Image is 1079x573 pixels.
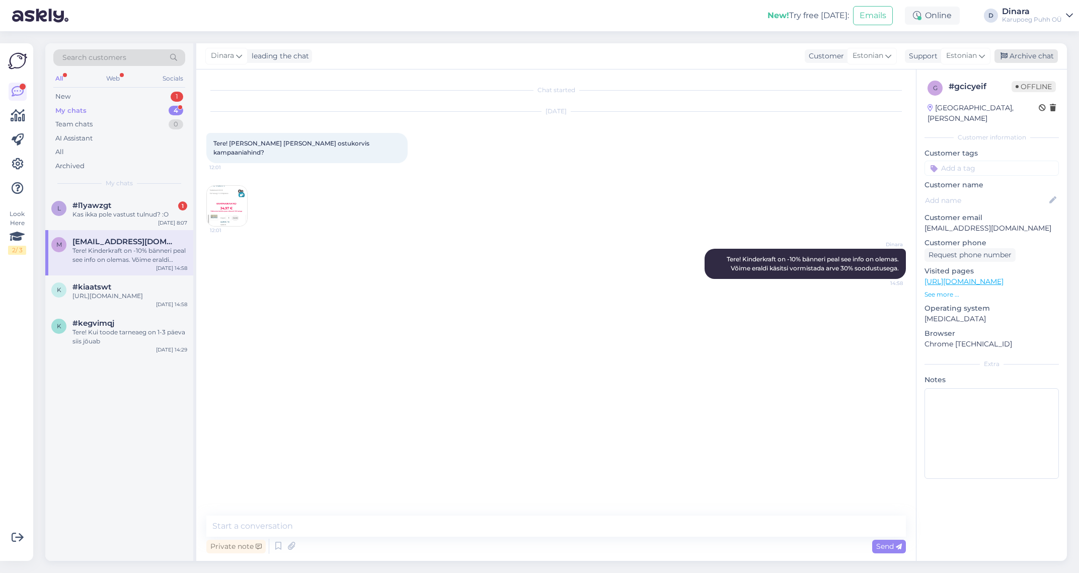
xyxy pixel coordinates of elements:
span: #kiaatswt [72,282,111,292]
div: Archived [55,161,85,171]
span: k [57,322,61,330]
span: Search customers [62,52,126,63]
span: #kegvimqj [72,319,114,328]
p: [MEDICAL_DATA] [924,314,1059,324]
div: [DATE] [206,107,906,116]
div: 1 [171,92,183,102]
span: Tere! [PERSON_NAME] [PERSON_NAME] ostukorvis kampaaniahind? [213,139,371,156]
div: D [984,9,998,23]
span: Dinara [865,241,903,248]
span: Estonian [946,50,977,61]
span: 12:01 [210,227,248,234]
p: Visited pages [924,266,1059,276]
div: Dinara [1002,8,1062,16]
div: leading the chat [248,51,309,61]
span: g [933,84,938,92]
img: Attachment [207,186,247,226]
div: 1 [178,201,187,210]
p: Browser [924,328,1059,339]
div: AI Assistant [55,133,93,144]
div: Tere! Kui toode tarneaeg on 1-3 päeva siis jõuab [72,328,187,346]
div: # gcicyeif [949,81,1012,93]
div: All [53,72,65,85]
div: Kas ikka pole vastust tulnud? :O [72,210,187,219]
div: [DATE] 14:58 [156,264,187,272]
span: 14:58 [865,279,903,287]
b: New! [767,11,789,20]
div: [GEOGRAPHIC_DATA], [PERSON_NAME] [928,103,1039,124]
p: See more ... [924,290,1059,299]
a: DinaraKarupoeg Puhh OÜ [1002,8,1073,24]
span: Dinara [211,50,234,61]
div: Tere! Kinderkraft on -10% bänneri peal see info on olemas. Võime eraldi käsitsi vormistada arve 3... [72,246,187,264]
span: marjuramst@gmail.com [72,237,177,246]
p: [EMAIL_ADDRESS][DOMAIN_NAME] [924,223,1059,234]
div: [DATE] 8:07 [158,219,187,227]
div: [DATE] 14:29 [156,346,187,353]
span: #l1yawzgt [72,201,111,210]
span: m [56,241,62,248]
div: Try free [DATE]: [767,10,849,22]
div: Extra [924,360,1059,369]
div: [DATE] 14:58 [156,301,187,308]
div: New [55,92,70,102]
div: Customer [805,51,844,61]
a: [URL][DOMAIN_NAME] [924,277,1004,286]
p: Notes [924,375,1059,385]
div: Socials [161,72,185,85]
p: Operating system [924,303,1059,314]
div: My chats [55,106,87,116]
div: Team chats [55,119,93,129]
p: Customer name [924,180,1059,190]
p: Customer tags [924,148,1059,159]
div: All [55,147,64,157]
div: 0 [169,119,183,129]
p: Chrome [TECHNICAL_ID] [924,339,1059,349]
div: 4 [169,106,183,116]
span: My chats [106,179,133,188]
div: Customer information [924,133,1059,142]
div: Web [104,72,122,85]
div: Support [905,51,938,61]
button: Emails [853,6,893,25]
div: Karupoeg Puhh OÜ [1002,16,1062,24]
span: Send [876,542,902,551]
input: Add a tag [924,161,1059,176]
div: Online [905,7,960,25]
span: 12:01 [209,164,247,171]
span: Estonian [853,50,883,61]
div: 2 / 3 [8,246,26,255]
input: Add name [925,195,1047,206]
div: [URL][DOMAIN_NAME] [72,292,187,301]
span: Tere! Kinderkraft on -10% bänneri peal see info on olemas. Võime eraldi käsitsi vormistada arve 3... [727,255,900,272]
p: Customer phone [924,238,1059,248]
span: l [57,204,61,212]
div: Private note [206,540,266,553]
img: Askly Logo [8,51,27,70]
p: Customer email [924,212,1059,223]
div: Archive chat [994,49,1058,63]
span: Offline [1012,81,1056,92]
div: Request phone number [924,248,1016,262]
div: Chat started [206,86,906,95]
div: Look Here [8,209,26,255]
span: k [57,286,61,294]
